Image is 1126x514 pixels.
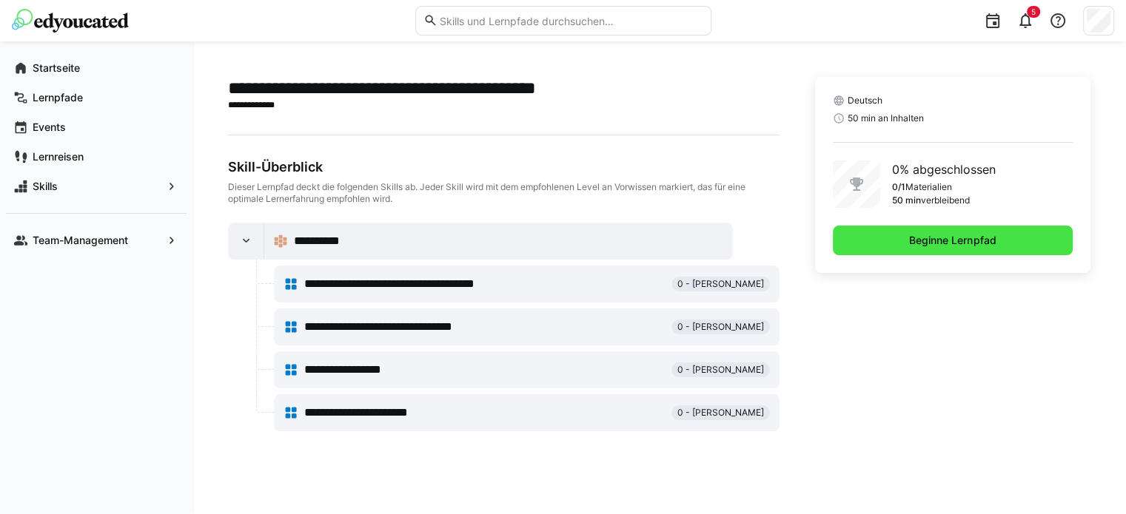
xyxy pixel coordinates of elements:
span: Deutsch [848,95,882,106]
span: 0 - [PERSON_NAME] [677,364,764,376]
div: Skill-Überblick [228,159,780,175]
p: 50 min [892,195,921,206]
p: verbleibend [921,195,970,206]
span: Beginne Lernpfad [907,233,998,248]
span: 0 - [PERSON_NAME] [677,407,764,419]
span: 0 - [PERSON_NAME] [677,278,764,290]
input: Skills und Lernpfade durchsuchen… [438,14,703,27]
button: Beginne Lernpfad [833,226,1073,255]
p: 0% abgeschlossen [892,160,996,178]
span: 0 - [PERSON_NAME] [677,321,764,333]
p: 0/1 [892,181,905,193]
span: 50 min an Inhalten [848,112,924,124]
span: 5 [1031,7,1036,16]
div: Dieser Lernpfad deckt die folgenden Skills ab. Jeder Skill wird mit dem empfohlenen Level an Vorw... [228,181,780,205]
p: Materialien [905,181,952,193]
